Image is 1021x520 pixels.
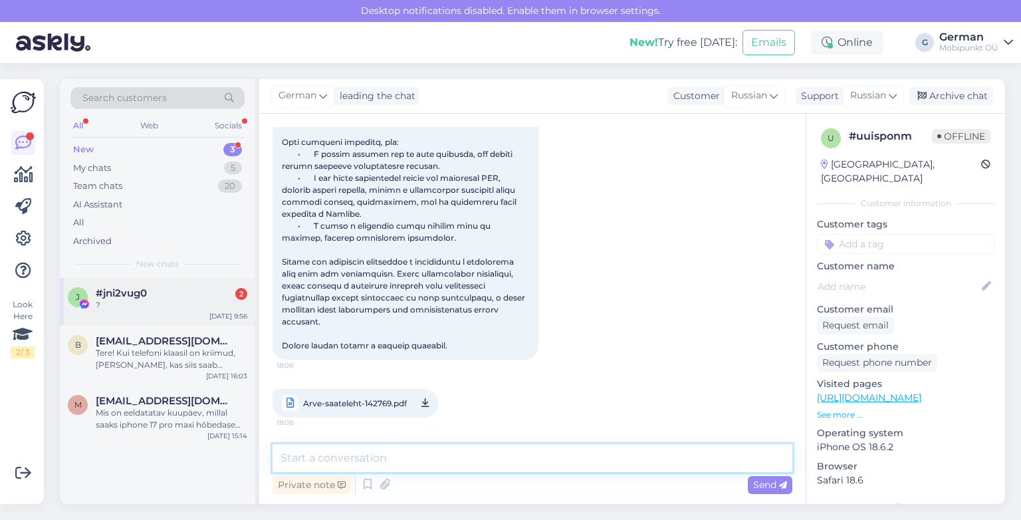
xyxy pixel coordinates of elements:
div: All [70,117,86,134]
p: Browser [817,459,994,473]
span: 18:08 [277,414,326,431]
p: Safari 18.6 [817,473,994,487]
span: m [74,400,82,410]
span: Search customers [82,91,167,105]
div: Mis on eeldatatav kuupäev, millal saaks iphone 17 pro maxi hõbedase 256GB kätte? [96,407,247,431]
div: My chats [73,162,111,175]
div: AI Assistant [73,198,122,211]
div: German [939,32,998,43]
div: ? [96,299,247,311]
div: leading the chat [334,89,415,103]
div: New [73,143,94,156]
div: [GEOGRAPHIC_DATA], [GEOGRAPHIC_DATA] [821,158,981,186]
button: Emails [742,30,795,55]
input: Add a tag [817,234,994,254]
div: All [73,216,84,229]
div: Request phone number [817,354,937,372]
div: [DATE] 16:03 [206,371,247,381]
b: New! [629,36,658,49]
div: 3 [223,143,242,156]
span: Send [753,479,787,491]
a: [URL][DOMAIN_NAME] [817,392,921,404]
a: GermanMobipunkt OÜ [939,32,1013,53]
div: 2 / 3 [11,346,35,358]
div: Team chats [73,180,122,193]
p: See more ... [817,409,994,421]
div: Online [811,31,883,55]
div: 2 [235,288,247,300]
img: Askly Logo [11,90,36,115]
span: 18:08 [277,360,326,370]
span: Arve-saateleht-142769.pdf [303,395,407,412]
div: Request email [817,317,894,334]
div: Look Here [11,299,35,358]
div: [DATE] 15:14 [207,431,247,441]
p: Customer tags [817,217,994,231]
span: j [76,292,80,302]
span: Russian [731,88,767,103]
div: Support [796,89,839,103]
span: Offline [932,129,990,144]
div: Archived [73,235,112,248]
div: [DATE] 9:56 [209,311,247,321]
span: Russian [850,88,886,103]
div: Tere! Kui telefoni klaasil on kriimud, [PERSON_NAME], kas siis saab kaitseklaasi siiski panna? [96,347,247,371]
p: Customer email [817,303,994,317]
div: 5 [224,162,242,175]
div: Extra [817,501,994,513]
span: u [828,133,834,143]
a: Arve-saateleht-142769.pdf18:08 [273,389,438,418]
p: Visited pages [817,377,994,391]
p: Customer phone [817,340,994,354]
div: Web [138,117,161,134]
p: Operating system [817,426,994,440]
div: Private note [273,476,351,494]
span: b [75,340,81,350]
span: New chats [136,258,179,270]
span: marleenmets55@gmail.com [96,395,234,407]
span: German [279,88,316,103]
p: iPhone OS 18.6.2 [817,440,994,454]
div: Customer information [817,197,994,209]
div: 20 [218,180,242,193]
div: # uuisponm [849,128,932,144]
div: Try free [DATE]: [629,35,737,51]
div: G [915,33,934,52]
span: #jni2vug0 [96,287,147,299]
div: Customer [668,89,720,103]
div: Socials [212,117,245,134]
div: Mobipunkt OÜ [939,43,998,53]
span: bibikovbirgit@gmail.com [96,335,234,347]
p: Customer name [817,259,994,273]
input: Add name [818,279,979,294]
div: Archive chat [909,87,993,105]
